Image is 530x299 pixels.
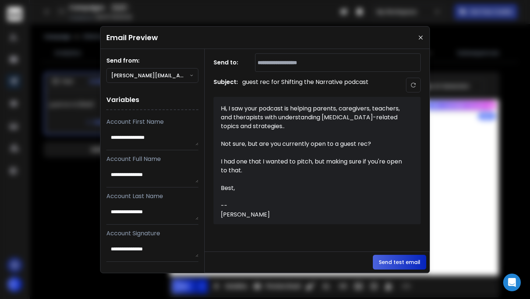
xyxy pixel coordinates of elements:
[221,210,405,219] div: [PERSON_NAME]
[213,58,243,67] h1: Send to:
[221,201,405,210] div: --
[221,157,405,175] div: I had one that I wanted to pitch, but making sure if you're open to that.
[106,90,198,110] h1: Variables
[106,32,158,43] h1: Email Preview
[106,117,198,126] p: Account First Name
[221,140,405,148] div: Not sure, but are you currently open to a guest rec?
[106,229,198,238] p: Account Signature
[111,72,190,79] p: [PERSON_NAME][EMAIL_ADDRESS][DOMAIN_NAME]
[221,104,405,131] div: Hi, I saw your podcast is helping parents, caregivers, teachers, and therapists with understandin...
[106,155,198,163] p: Account Full Name
[242,78,368,92] p: guest rec for Shifting the Narrative podcast
[373,255,426,270] button: Send test email
[221,184,405,193] div: Best,
[106,192,198,201] p: Account Last Name
[106,56,198,65] h1: Send from:
[503,274,521,291] div: Open Intercom Messenger
[213,78,238,92] h1: Subject:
